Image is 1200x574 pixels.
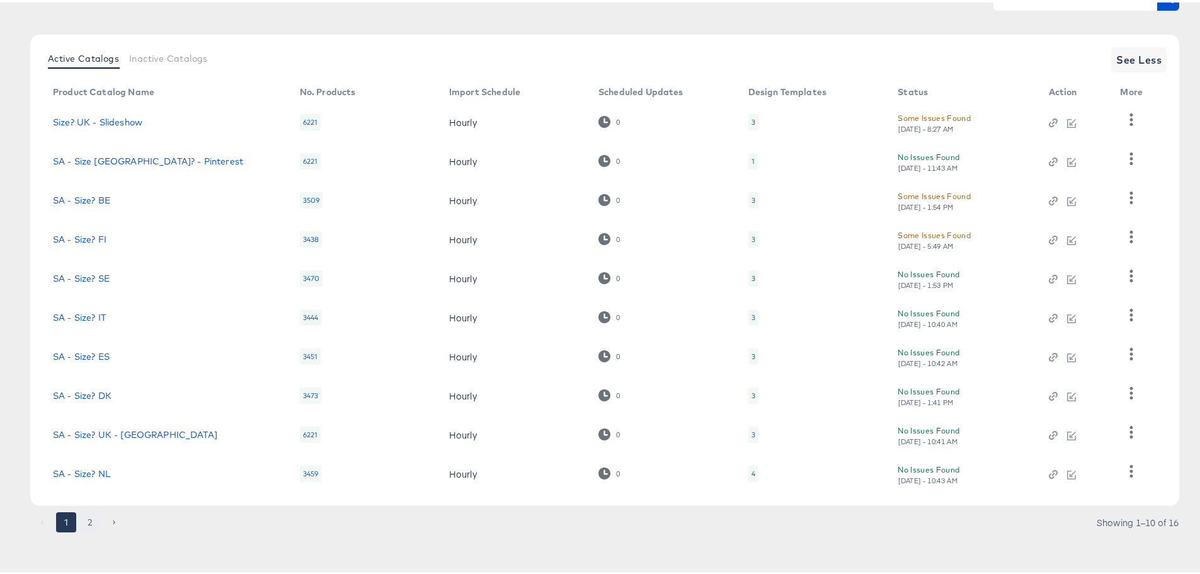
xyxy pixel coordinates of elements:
td: Hourly [439,296,588,335]
td: Hourly [439,256,588,296]
div: Some Issues Found [898,187,971,200]
td: Hourly [439,452,588,491]
div: 3 [751,193,755,203]
td: Hourly [439,178,588,217]
div: 0 [615,428,620,437]
div: Some Issues Found [898,226,971,239]
div: 0 [598,192,620,204]
div: 3438 [300,229,323,245]
a: SA - Size [GEOGRAPHIC_DATA]? - Pinterest [53,154,243,164]
div: 3 [748,346,758,362]
a: SA - Size? ES [53,349,110,359]
div: 0 [598,426,620,438]
td: Hourly [439,335,588,374]
div: 4 [751,466,755,476]
div: 0 [598,387,620,399]
div: 0 [615,193,620,202]
td: Hourly [439,217,588,256]
span: See Less [1116,49,1162,66]
div: 0 [615,115,620,124]
div: 6221 [300,424,321,440]
div: 3 [751,388,755,398]
div: Scheduled Updates [598,84,683,95]
th: More [1110,80,1158,100]
div: 3 [751,115,755,125]
div: 0 [598,348,620,360]
div: 3 [751,232,755,242]
div: 3 [751,427,755,437]
div: 0 [615,350,620,359]
div: 3470 [300,268,323,284]
div: 3 [748,385,758,401]
div: 6221 [300,112,321,128]
div: 0 [598,270,620,282]
div: Showing 1–10 of 16 [1096,515,1179,524]
div: 0 [615,311,620,319]
button: Some Issues Found[DATE] - 1:54 PM [898,187,971,209]
a: SA - Size? FI [53,232,106,242]
button: Go to page 2 [80,510,100,530]
th: Action [1039,80,1111,100]
button: See Less [1111,45,1167,70]
div: Design Templates [748,84,826,95]
button: Some Issues Found[DATE] - 8:27 AM [898,109,971,131]
button: Some Issues Found[DATE] - 5:49 AM [898,226,971,248]
div: [DATE] - 8:27 AM [898,122,954,131]
div: 3 [748,190,758,206]
div: Some Issues Found [898,109,971,122]
td: Hourly [439,374,588,413]
a: Size? UK - Slideshow [53,115,142,125]
div: 3509 [300,190,323,206]
div: 3 [748,229,758,245]
div: [DATE] - 1:54 PM [898,200,954,209]
div: 0 [598,113,620,125]
div: 3 [751,349,755,359]
div: 3 [748,424,758,440]
div: No. Products [300,84,356,95]
div: 0 [615,232,620,241]
span: Inactive Catalogs [129,51,208,61]
div: 3 [748,112,758,128]
nav: pagination navigation [30,510,126,530]
div: 0 [615,272,620,280]
div: 3451 [300,346,321,362]
div: 0 [615,467,620,476]
div: 3 [748,268,758,284]
div: 0 [598,309,620,321]
td: Hourly [439,100,588,139]
div: 3 [751,310,755,320]
div: 0 [615,389,620,398]
th: Status [888,80,1038,100]
div: 1 [748,151,758,167]
div: 0 [615,154,620,163]
div: 3 [748,307,758,323]
div: 3444 [300,307,322,323]
td: Hourly [439,413,588,452]
a: SA - Size? NL [53,466,110,476]
span: Active Catalogs [48,51,119,61]
a: SA - Size? BE [53,193,110,203]
div: Import Schedule [449,84,520,95]
div: 0 [598,465,620,477]
div: Product Catalog Name [53,84,154,95]
div: 6221 [300,151,321,167]
a: SA - Size? UK - [GEOGRAPHIC_DATA] [53,427,217,437]
a: SA - Size? DK [53,388,111,398]
div: 0 [598,152,620,164]
td: Hourly [439,139,588,178]
a: SA - Size? SE [53,271,110,281]
button: Go to next page [104,510,124,530]
div: 4 [748,463,758,479]
div: 3459 [300,463,322,479]
div: 1 [751,154,755,164]
div: 0 [598,231,620,243]
div: [DATE] - 5:49 AM [898,239,954,248]
div: 3473 [300,385,322,401]
a: SA - Size? IT [53,310,106,320]
button: page 1 [56,510,76,530]
div: 3 [751,271,755,281]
